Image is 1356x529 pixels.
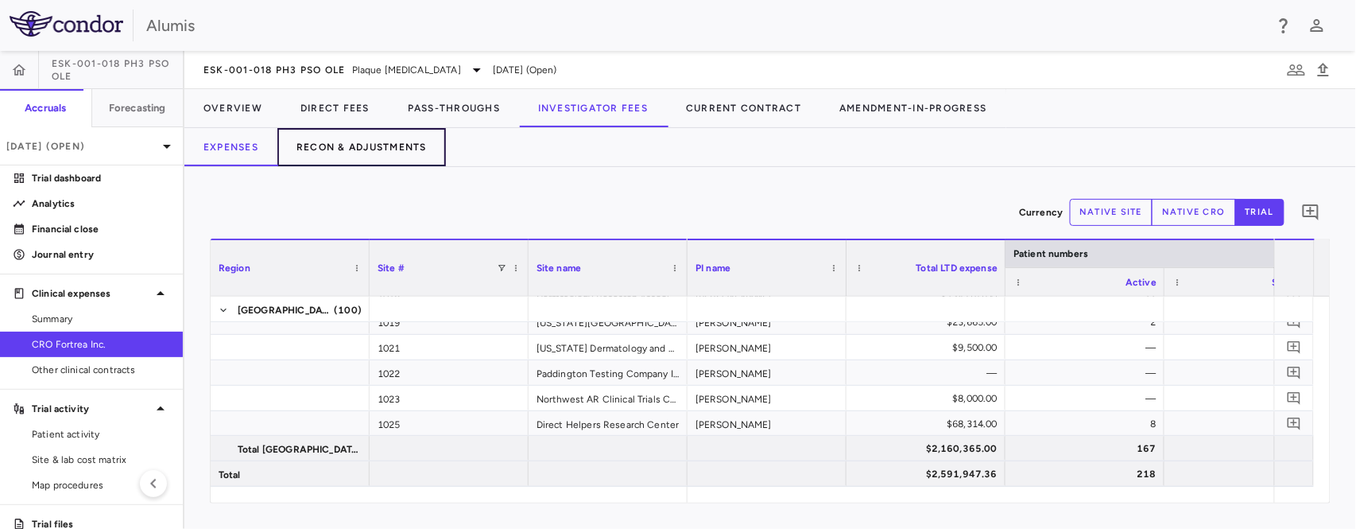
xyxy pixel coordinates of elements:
[529,335,688,360] div: [US_STATE] Dermatology and Clinical Research Institute
[1070,199,1153,226] button: native site
[281,89,389,127] button: Direct Fees
[667,89,820,127] button: Current Contract
[203,64,346,76] span: ESK-001-018 Ph3 PsO OLE
[32,478,170,492] span: Map procedures
[861,360,998,386] div: —
[389,89,519,127] button: Pass-Throughs
[184,128,277,166] button: Expenses
[537,263,581,274] span: Site name
[1284,362,1305,383] button: Add comment
[32,402,151,416] p: Trial activity
[6,139,157,154] p: [DATE] (Open)
[1301,203,1320,222] svg: Add comment
[1179,411,1315,437] div: —
[1013,248,1088,259] span: Patient numbers
[1272,277,1315,288] span: Screened
[861,461,998,487] div: $2,591,947.36
[370,386,529,410] div: 1023
[861,335,998,360] div: $9,500.00
[519,89,667,127] button: Investigator Fees
[52,57,183,83] span: ESK-001-018 Ph3 PsO OLE
[529,360,688,385] div: Paddington Testing Company Inc
[32,427,170,441] span: Patient activity
[1235,199,1284,226] button: trial
[1179,461,1315,487] div: —
[529,411,688,436] div: Direct Helpers Research Center
[688,386,847,410] div: [PERSON_NAME]
[529,386,688,410] div: Northwest AR Clinical Trials Center PLLC
[861,436,998,461] div: $2,160,365.00
[1179,360,1315,386] div: —
[238,437,360,462] span: Total [GEOGRAPHIC_DATA]
[219,462,241,488] span: Total
[378,263,405,274] span: Site #
[1020,411,1156,437] div: 8
[32,363,170,377] span: Other clinical contracts
[1179,436,1315,461] div: —
[352,63,461,77] span: Plaque [MEDICAL_DATA]
[32,286,151,301] p: Clinical expenses
[1020,360,1156,386] div: —
[277,128,446,166] button: Recon & Adjustments
[1019,205,1063,220] p: Currency
[861,411,998,437] div: $68,314.00
[1287,391,1302,406] svg: Add comment
[1152,199,1236,226] button: native cro
[32,196,170,211] p: Analytics
[146,14,1264,37] div: Alumis
[219,263,250,274] span: Region
[820,89,1005,127] button: Amendment-In-Progress
[688,335,847,360] div: [PERSON_NAME]
[1287,416,1302,431] svg: Add comment
[1020,386,1156,411] div: —
[184,89,281,127] button: Overview
[32,337,170,352] span: CRO Fortrea Inc.
[1020,436,1156,461] div: 167
[32,247,170,262] p: Journal entry
[1284,413,1305,434] button: Add comment
[1287,314,1302,329] svg: Add comment
[1020,461,1156,487] div: 218
[25,101,66,115] h6: Accruals
[916,263,998,274] span: Total LTD expense
[109,101,166,115] h6: Forecasting
[1020,335,1156,360] div: —
[1297,199,1324,226] button: Add comment
[1284,336,1305,358] button: Add comment
[1179,335,1315,360] div: —
[32,453,170,467] span: Site & lab cost matrix
[493,63,557,77] span: [DATE] (Open)
[370,335,529,360] div: 1021
[370,360,529,385] div: 1022
[334,298,362,323] span: (100)
[1284,387,1305,409] button: Add comment
[861,386,998,411] div: $8,000.00
[32,222,170,236] p: Financial close
[32,312,170,326] span: Summary
[1284,311,1305,333] button: Add comment
[10,11,123,37] img: logo-full-SnFGN8VE.png
[370,411,529,436] div: 1025
[1125,277,1156,288] span: Active
[32,171,170,185] p: Trial dashboard
[1179,386,1315,411] div: —
[1287,365,1302,380] svg: Add comment
[688,411,847,436] div: [PERSON_NAME]
[688,360,847,385] div: [PERSON_NAME]
[1287,340,1302,355] svg: Add comment
[695,263,730,274] span: PI name
[238,298,332,323] span: [GEOGRAPHIC_DATA]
